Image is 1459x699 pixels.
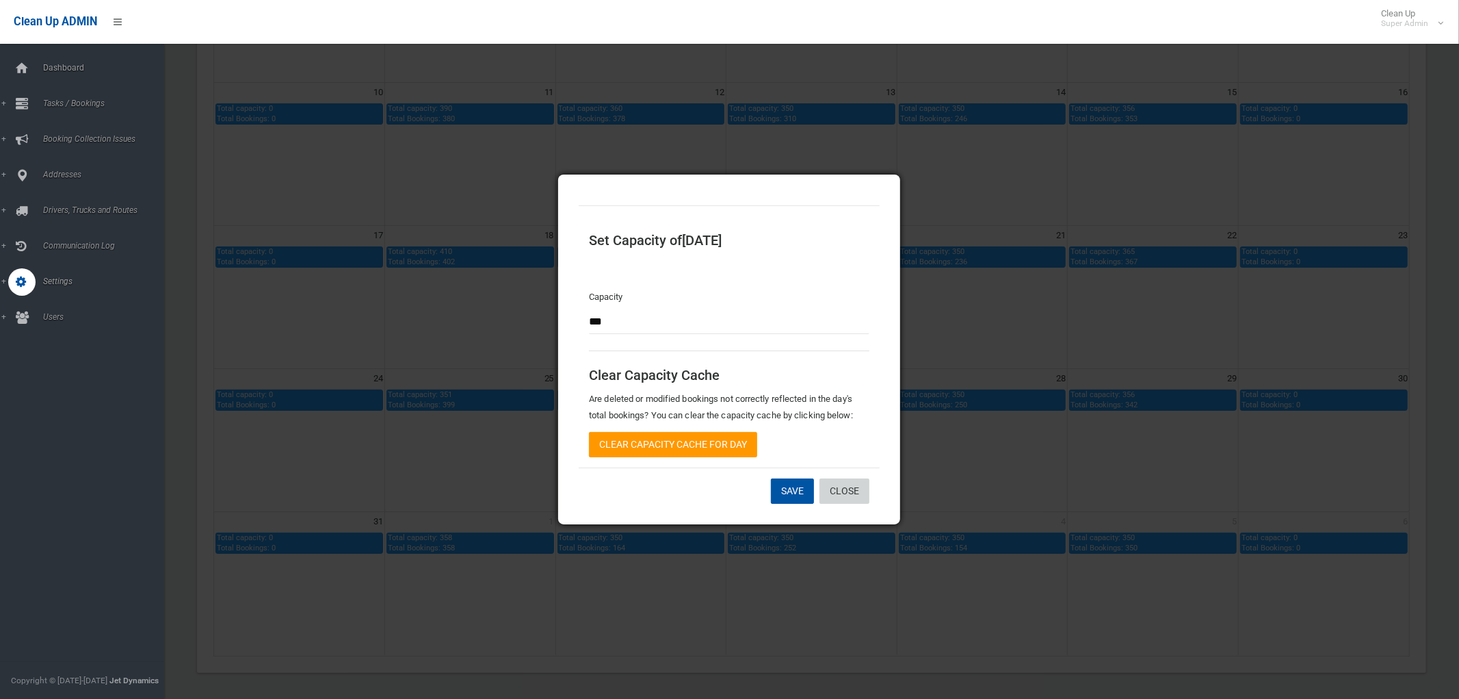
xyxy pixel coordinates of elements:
label: Capacity [589,289,622,305]
a: Clear Capacity Cache for Day [589,432,757,457]
span: Dashboard [39,63,176,73]
a: Close [819,479,869,504]
span: [DATE] [682,232,722,249]
strong: Jet Dynamics [109,676,159,685]
span: Tasks / Bookings [39,99,176,108]
span: Addresses [39,170,176,179]
span: Clean Up [1374,8,1442,29]
span: Booking Collection Issues [39,134,176,144]
span: Settings [39,277,176,286]
h3: Clear Capacity Cache [589,368,869,383]
span: Clean Up ADMIN [14,15,97,28]
span: Drivers, Trucks and Routes [39,205,176,215]
p: Are deleted or modified bookings not correctly reflected in the day's total bookings? You can cle... [589,391,869,424]
span: Copyright © [DATE]-[DATE] [11,676,107,685]
button: Save [771,479,814,504]
small: Super Admin [1381,18,1428,29]
span: Communication Log [39,241,176,251]
span: Users [39,312,176,322]
h3: Set Capacity of [589,233,869,248]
